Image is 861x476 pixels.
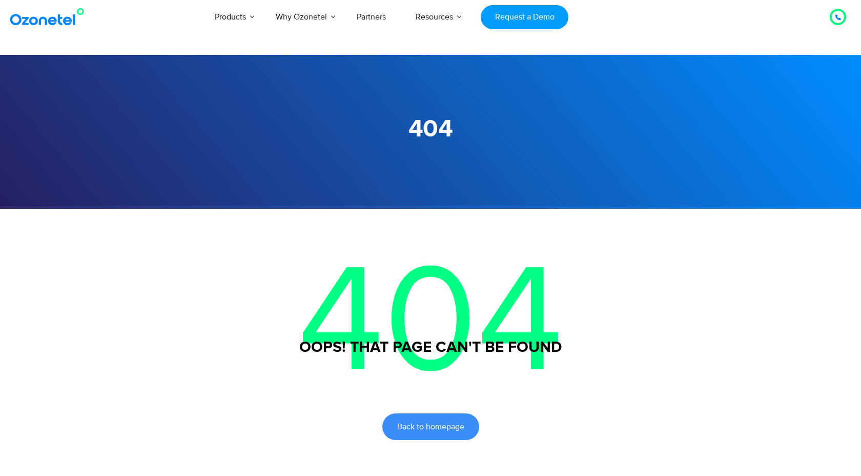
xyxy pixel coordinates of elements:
[110,115,751,144] h1: 404
[110,209,751,439] p: 404
[382,413,479,440] a: Back to homepage
[110,338,751,358] h3: Oops! That page can't be found
[397,423,464,431] span: Back to homepage
[481,5,568,29] a: Request a Demo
